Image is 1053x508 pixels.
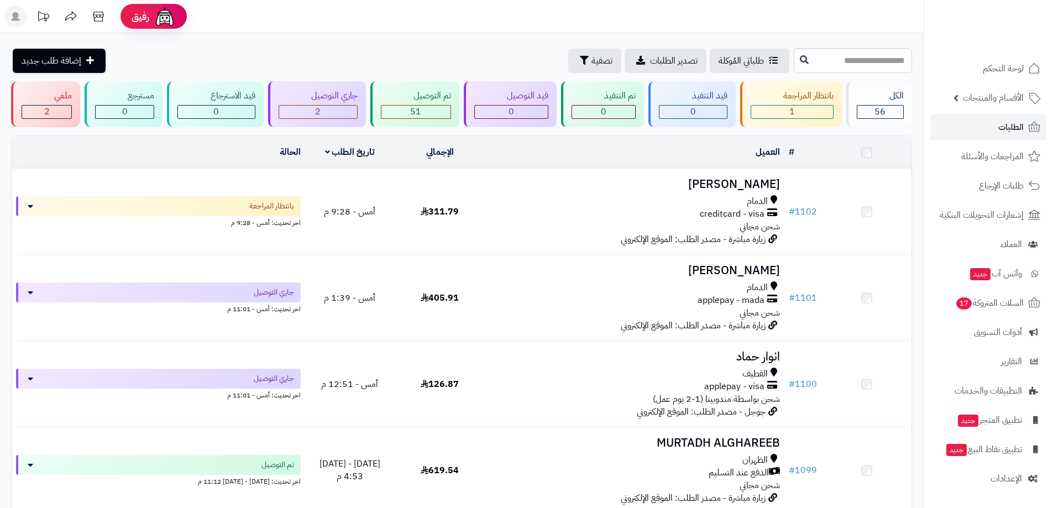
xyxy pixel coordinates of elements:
[132,10,149,23] span: رفيق
[961,149,1024,164] span: المراجعات والأسئلة
[254,287,294,298] span: جاري التوصيل
[789,291,795,305] span: #
[659,106,726,118] div: 0
[979,178,1024,193] span: طلبات الإرجاع
[509,105,514,118] span: 0
[742,368,768,380] span: القطيف
[178,106,254,118] div: 0
[621,319,766,332] span: زيارة مباشرة - مصدر الطلب: الموقع الإلكتروني
[489,350,780,363] h3: انوار حماد
[16,302,301,314] div: اخر تحديث: أمس - 11:01 م
[955,383,1022,399] span: التطبيقات والخدمات
[930,290,1046,316] a: السلات المتروكة17
[930,260,1046,287] a: وآتس آبجديد
[601,105,606,118] span: 0
[16,475,301,486] div: اخر تحديث: [DATE] - [DATE] 11:12 م
[789,464,795,477] span: #
[738,81,844,127] a: بانتظار المراجعة 1
[16,389,301,400] div: اخر تحديث: أمس - 11:01 م
[13,49,106,73] a: إضافة طلب جديد
[930,319,1046,345] a: أدوات التسويق
[1000,237,1022,252] span: العملاء
[930,348,1046,375] a: التقارير
[572,106,635,118] div: 0
[315,105,321,118] span: 2
[591,54,612,67] span: تصفية
[410,105,421,118] span: 51
[261,459,294,470] span: تم التوصيل
[789,205,795,218] span: #
[969,266,1022,281] span: وآتس آب
[704,380,764,393] span: applepay - visa
[930,172,1046,199] a: طلبات الإرجاع
[177,90,255,102] div: قيد الاسترجاع
[874,105,886,118] span: 56
[44,105,50,118] span: 2
[740,306,780,320] span: شحن مجاني
[474,90,548,102] div: قيد التوصيل
[572,90,636,102] div: تم التنفيذ
[266,81,368,127] a: جاري التوصيل 2
[625,49,706,73] a: تصدير الطلبات
[279,106,357,118] div: 2
[621,233,766,246] span: زيارة مباشرة - مصدر الطلب: الموقع الإلكتروني
[254,373,294,384] span: جاري التوصيل
[998,119,1024,135] span: الطلبات
[325,145,375,159] a: تاريخ الطلب
[421,291,459,305] span: 405.91
[740,220,780,233] span: شحن مجاني
[280,145,301,159] a: الحالة
[956,297,972,310] span: 17
[747,195,768,208] span: الدمام
[9,81,82,127] a: ملغي 2
[740,479,780,492] span: شحن مجاني
[963,90,1024,106] span: الأقسام والمنتجات
[709,467,769,479] span: الدفع عند التسليم
[154,6,176,28] img: ai-face.png
[844,81,914,127] a: الكل56
[930,143,1046,170] a: المراجعات والأسئلة
[324,205,375,218] span: أمس - 9:28 م
[621,491,766,505] span: زيارة مباشرة - مصدر الطلب: الموقع الإلكتروني
[321,378,378,391] span: أمس - 12:51 م
[659,90,727,102] div: قيد التنفيذ
[489,178,780,191] h3: [PERSON_NAME]
[319,457,380,483] span: [DATE] - [DATE] 4:53 م
[940,207,1024,223] span: إشعارات التحويلات البنكية
[96,106,154,118] div: 0
[700,208,764,221] span: creditcard - visa
[789,291,817,305] a: #1101
[489,264,780,277] h3: [PERSON_NAME]
[930,465,1046,492] a: الإعدادات
[751,106,833,118] div: 1
[710,49,789,73] a: طلباتي المُوكلة
[970,268,991,280] span: جديد
[279,90,358,102] div: جاري التوصيل
[983,61,1024,76] span: لوحة التحكم
[421,464,459,477] span: 619.54
[653,392,780,406] span: شحن بواسطة مندوبينا (1-2 يوم عمل)
[974,324,1022,340] span: أدوات التسويق
[789,145,794,159] a: #
[698,294,764,307] span: applepay - mada
[22,90,72,102] div: ملغي
[789,378,817,391] a: #1100
[426,145,454,159] a: الإجمالي
[29,6,57,30] a: تحديثات المنصة
[991,471,1022,486] span: الإعدادات
[789,105,795,118] span: 1
[122,105,128,118] span: 0
[381,106,450,118] div: 51
[930,55,1046,82] a: لوحة التحكم
[165,81,265,127] a: قيد الاسترجاع 0
[475,106,548,118] div: 0
[789,378,795,391] span: #
[719,54,764,67] span: طلباتي المُوكلة
[978,8,1042,32] img: logo-2.png
[324,291,375,305] span: أمس - 1:39 م
[747,281,768,294] span: الدمام
[1001,354,1022,369] span: التقارير
[22,54,81,67] span: إضافة طلب جديد
[637,405,766,418] span: جوجل - مصدر الطلب: الموقع الإلكتروني
[559,81,646,127] a: تم التنفيذ 0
